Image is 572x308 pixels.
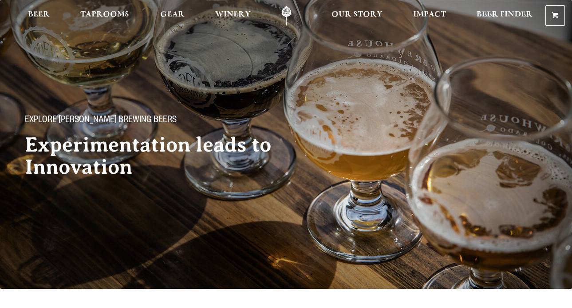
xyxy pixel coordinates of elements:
a: Taprooms [75,6,135,26]
a: Odell Home [270,6,303,26]
a: Gear [154,6,190,26]
span: Beer [28,11,50,18]
span: Gear [160,11,185,18]
a: Beer Finder [471,6,538,26]
a: Winery [209,6,256,26]
span: Impact [413,11,446,18]
a: Beer [22,6,55,26]
a: Impact [407,6,452,26]
span: Explore [PERSON_NAME] Brewing Beers [25,115,177,127]
span: Taprooms [80,11,129,18]
span: Our Story [331,11,383,18]
span: Beer Finder [477,11,533,18]
span: Winery [215,11,251,18]
h2: Experimentation leads to Innovation [25,134,302,178]
a: Our Story [326,6,388,26]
